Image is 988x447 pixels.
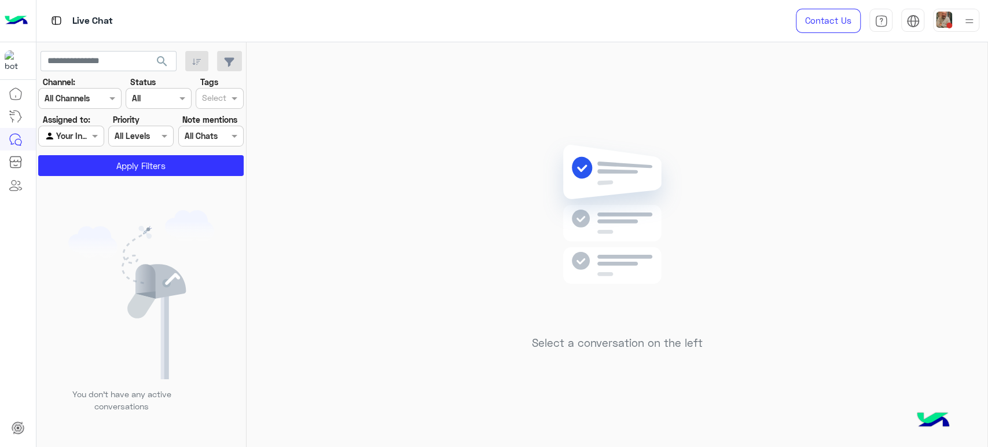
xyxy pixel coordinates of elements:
[796,9,861,33] a: Contact Us
[182,113,237,126] label: Note mentions
[936,12,952,28] img: userImage
[155,54,169,68] span: search
[68,210,214,379] img: empty users
[5,50,25,71] img: 1403182699927242
[38,155,244,176] button: Apply Filters
[200,76,218,88] label: Tags
[532,336,703,350] h5: Select a conversation on the left
[875,14,888,28] img: tab
[534,135,701,328] img: no messages
[148,51,177,76] button: search
[906,14,920,28] img: tab
[913,401,953,441] img: hulul-logo.png
[72,13,113,29] p: Live Chat
[49,13,64,28] img: tab
[962,14,976,28] img: profile
[869,9,892,33] a: tab
[63,388,180,413] p: You don’t have any active conversations
[43,113,90,126] label: Assigned to:
[5,9,28,33] img: Logo
[43,76,75,88] label: Channel:
[113,113,139,126] label: Priority
[200,91,226,107] div: Select
[130,76,156,88] label: Status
